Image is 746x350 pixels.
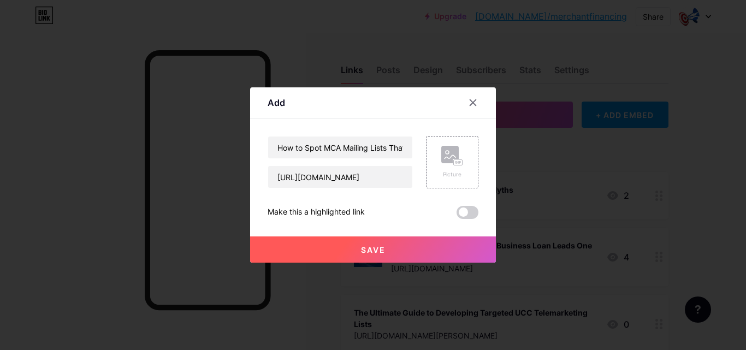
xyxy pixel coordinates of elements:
div: Add [268,96,285,109]
div: Picture [441,170,463,179]
input: Title [268,137,412,158]
div: Make this a highlighted link [268,206,365,219]
button: Save [250,236,496,263]
span: Save [361,245,386,254]
input: URL [268,166,412,188]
